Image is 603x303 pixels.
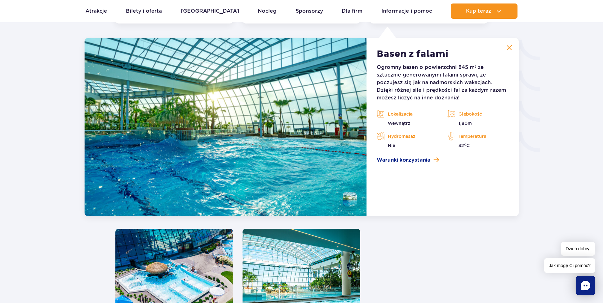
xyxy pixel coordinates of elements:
[377,131,438,141] p: Hydromasaż
[258,3,277,19] a: Nocleg
[126,3,162,19] a: Bilety i oferta
[377,48,448,60] h2: Basen z falami
[377,156,508,164] a: Warunki korzystania
[447,120,508,126] p: 1,80m
[181,3,239,19] a: [GEOGRAPHIC_DATA]
[377,109,438,119] p: Lokalizacja
[447,109,508,119] p: Głębokość
[377,142,438,149] p: Nie
[464,142,466,146] sup: o
[561,242,595,256] span: Dzień dobry!
[377,156,430,164] span: Warunki korzystania
[86,3,107,19] a: Atrakcje
[447,142,508,149] p: 32 C
[447,131,508,141] p: Temperatura
[576,276,595,295] div: Chat
[377,120,438,126] p: Wewnątrz
[381,3,432,19] a: Informacje i pomoc
[296,3,323,19] a: Sponsorzy
[466,8,491,14] span: Kup teraz
[342,3,362,19] a: Dla firm
[544,258,595,273] span: Jak mogę Ci pomóc?
[377,64,508,102] p: Ogromny basen o powierzchni 845 m² ze sztucznie generowanymi falami sprawi, że poczujesz się jak ...
[451,3,517,19] button: Kup teraz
